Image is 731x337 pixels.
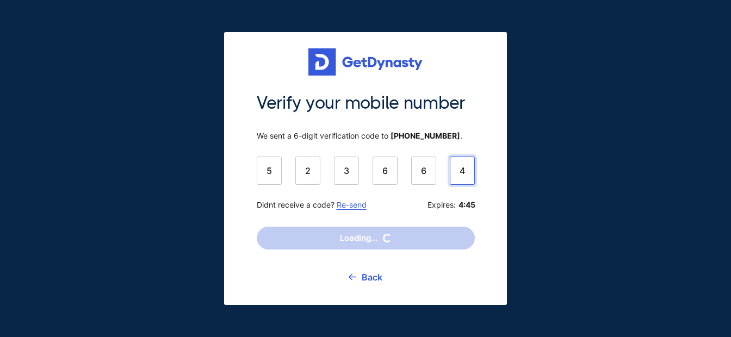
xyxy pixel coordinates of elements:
[257,200,367,210] span: Didnt receive a code?
[257,92,475,115] span: Verify your mobile number
[349,273,356,280] img: go back icon
[337,200,367,209] a: Re-send
[308,48,423,76] img: Get started for free with Dynasty Trust Company
[257,131,475,141] span: We sent a 6-digit verification code to .
[391,131,460,140] b: [PHONE_NUMBER]
[428,200,475,210] span: Expires:
[459,200,475,210] b: 4:45
[349,264,382,291] a: Back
